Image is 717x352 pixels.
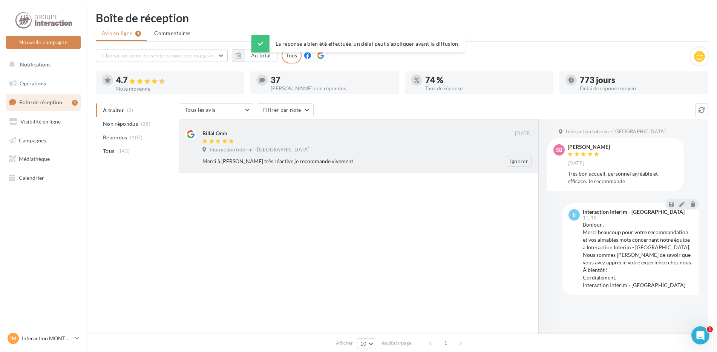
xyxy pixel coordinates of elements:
button: Nouvelle campagne [6,36,81,49]
span: Commentaires [154,29,190,37]
p: Interaction MONTPELLIER [22,335,72,342]
div: Note moyenne [116,86,238,91]
span: IM [10,335,17,342]
a: IM Interaction MONTPELLIER [6,331,81,346]
button: Au total [232,49,277,62]
div: Bonjour , Merci beaucoup pour votre recommandation et vos aimables mots concernant notre équipe à... [583,221,693,289]
span: Opérations [20,80,46,86]
button: Notifications [5,57,79,73]
span: SB [556,146,562,154]
span: II [573,211,576,219]
span: 11:48 [583,215,597,220]
span: Médiathèque [19,156,50,162]
div: Délai de réponse moyen [580,86,702,91]
div: 37 [271,76,393,84]
span: [DATE] [568,160,584,167]
button: Choisir un point de vente ou un code magasin [96,49,228,62]
span: 10 [360,341,367,347]
a: Visibilité en ligne [5,114,82,130]
a: Calendrier [5,170,82,186]
iframe: Intercom live chat [691,326,709,344]
span: Interaction Interim - [GEOGRAPHIC_DATA] [566,128,666,135]
span: Tous [103,147,114,155]
span: [DATE] [515,130,532,137]
div: Interaction Interim - [GEOGRAPHIC_DATA] [583,209,685,215]
button: Au total [245,49,277,62]
span: Interaction Interim - [GEOGRAPHIC_DATA] [210,147,309,153]
span: (145) [117,148,130,154]
span: Répondus [103,134,127,141]
a: Opérations [5,76,82,91]
span: Afficher [336,340,353,347]
div: Billal Omh [202,130,227,137]
a: Campagnes [5,133,82,148]
span: Choisir un point de vente ou un code magasin [102,52,214,59]
span: Campagnes [19,137,46,143]
span: Notifications [20,61,51,68]
button: Filtrer par note [257,103,314,116]
div: La réponse a bien été effectuée, un délai peut s’appliquer avant la diffusion. [251,35,466,52]
span: Visibilité en ligne [20,118,61,125]
div: Taux de réponse [425,86,547,91]
a: Médiathèque [5,151,82,167]
div: 1 [72,100,78,106]
div: Boîte de réception [96,12,708,23]
div: 773 jours [580,76,702,84]
div: [PERSON_NAME] non répondus [271,86,393,91]
div: Très bon accueil, personnel agréable et efficace. Je recommande [568,170,678,185]
span: Non répondus [103,120,138,128]
span: (38) [141,121,150,127]
span: Tous les avis [185,107,216,113]
div: [PERSON_NAME] [568,144,610,150]
span: Calendrier [19,174,44,181]
span: 1 [707,326,713,332]
a: Boîte de réception1 [5,94,82,110]
span: (107) [130,134,143,140]
button: Ignorer [507,156,532,167]
span: Boîte de réception [19,99,62,105]
div: 4.7 [116,76,238,85]
span: résultats/page [380,340,412,347]
button: 10 [357,338,376,349]
span: 1 [440,337,452,349]
button: Tous les avis [179,103,254,116]
div: 74 % [425,76,547,84]
div: Merci à [PERSON_NAME] très réactive je recommande vivement [202,157,483,165]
